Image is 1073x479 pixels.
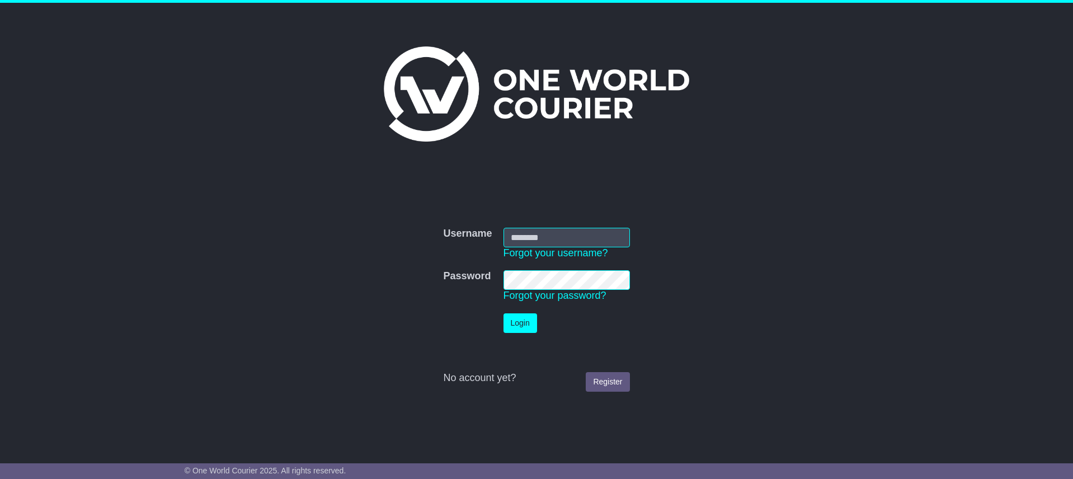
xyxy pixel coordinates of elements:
a: Forgot your username? [503,247,608,259]
label: Username [443,228,492,240]
div: No account yet? [443,372,629,384]
a: Forgot your password? [503,290,606,301]
label: Password [443,270,491,283]
img: One World [384,46,689,142]
button: Login [503,313,537,333]
span: © One World Courier 2025. All rights reserved. [185,466,346,475]
a: Register [586,372,629,392]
